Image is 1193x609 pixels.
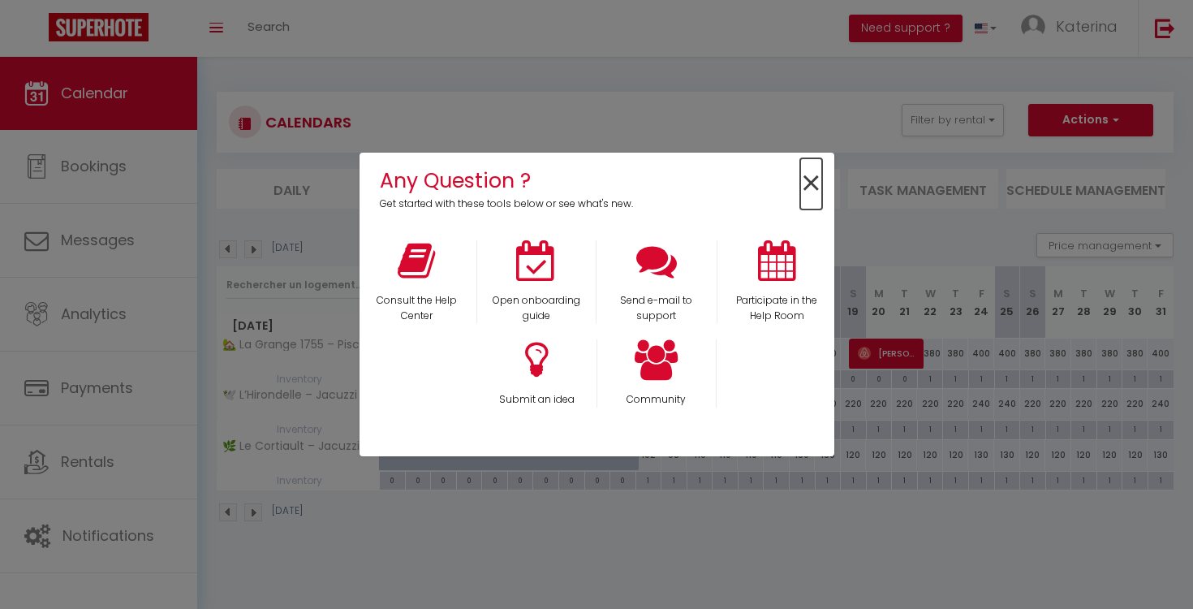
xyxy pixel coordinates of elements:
[368,293,467,324] p: Consult the Help Center
[488,293,585,324] p: Open onboarding guide
[800,158,822,209] span: ×
[487,392,586,408] p: Submit an idea
[800,166,822,202] button: Close
[728,293,826,324] p: Participate in the Help Room
[380,165,665,197] h4: Any Question ?
[380,197,665,212] p: Get started with these tools below or see what's new.
[608,392,705,408] p: Community
[607,293,706,324] p: Send e-mail to support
